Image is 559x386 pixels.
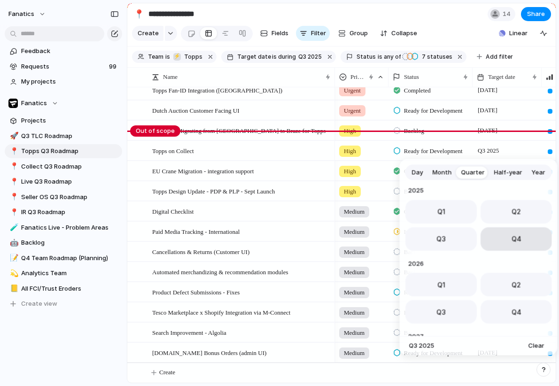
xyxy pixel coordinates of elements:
[512,207,521,216] span: Q2
[511,234,521,244] span: Q4
[512,279,521,289] span: Q2
[511,307,521,317] span: Q4
[409,341,435,351] span: Q3 2025
[481,300,552,324] button: Q4
[461,168,485,177] span: Quarter
[412,168,423,177] span: Day
[489,165,527,180] button: Half-year
[405,331,552,342] span: 2027
[436,234,446,244] span: Q3
[428,165,457,180] button: Month
[481,227,552,250] button: Q4
[405,300,477,324] button: Q3
[405,258,552,269] span: 2026
[405,185,552,196] span: 2025
[532,168,545,177] span: Year
[405,227,477,250] button: Q3
[433,168,452,177] span: Month
[528,341,544,351] span: Clear
[494,168,522,177] span: Half-year
[527,165,550,180] button: Year
[457,165,489,180] button: Quarter
[436,307,446,317] span: Q3
[481,200,552,223] button: Q2
[437,207,445,216] span: Q1
[525,340,548,353] button: Clear
[407,165,428,180] button: Day
[405,273,477,296] button: Q1
[481,273,552,296] button: Q2
[437,279,445,289] span: Q1
[405,200,477,223] button: Q1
